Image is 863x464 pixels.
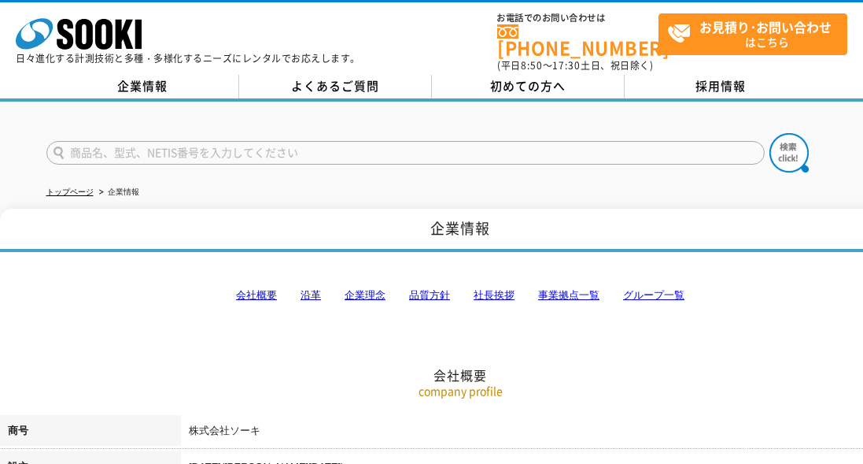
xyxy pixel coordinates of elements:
[432,75,625,98] a: 初めての方へ
[497,24,658,57] a: [PHONE_NUMBER]
[625,75,817,98] a: 採用情報
[699,17,832,36] strong: お見積り･お問い合わせ
[769,133,809,173] img: btn_search.png
[96,184,139,201] li: 企業情報
[521,58,543,72] span: 8:50
[658,13,847,55] a: お見積り･お問い合わせはこちら
[46,75,239,98] a: 企業情報
[538,289,599,301] a: 事業拠点一覧
[239,75,432,98] a: よくあるご質問
[474,289,514,301] a: 社長挨拶
[301,289,321,301] a: 沿革
[236,289,277,301] a: 会社概要
[667,14,846,54] span: はこちら
[552,58,581,72] span: 17:30
[497,13,658,23] span: お電話でのお問い合わせは
[16,54,360,63] p: 日々進化する計測技術と多種・多様化するニーズにレンタルでお応えします。
[490,77,566,95] span: 初めての方へ
[623,289,684,301] a: グループ一覧
[46,187,94,196] a: トップページ
[409,289,450,301] a: 品質方針
[345,289,385,301] a: 企業理念
[46,141,765,165] input: 商品名、型式、NETIS番号を入力してください
[497,58,653,72] span: (平日 ～ 土日、祝日除く)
